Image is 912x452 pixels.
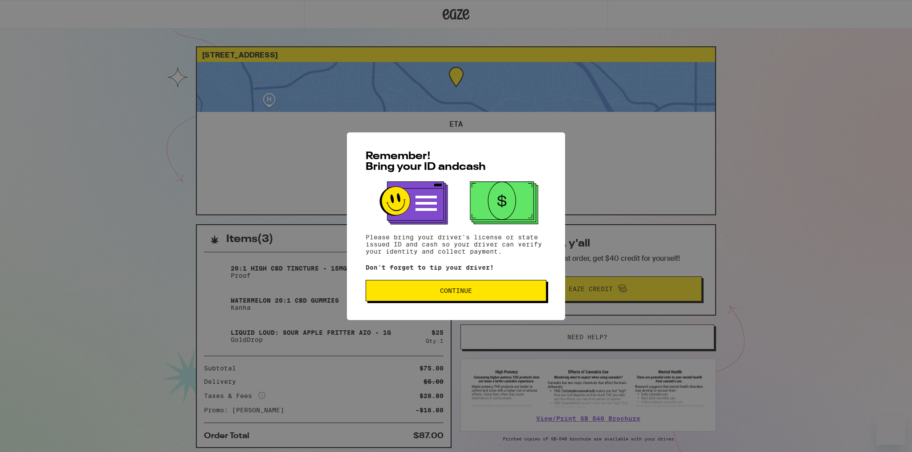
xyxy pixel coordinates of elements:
button: Continue [366,280,546,301]
span: Remember! Bring your ID and cash [366,151,486,173]
p: Please bring your driver's license or state issued ID and cash so your driver can verify your ide... [366,234,546,255]
iframe: Button to launch messaging window [876,416,905,445]
p: Don't forget to tip your driver! [366,264,546,271]
span: Continue [440,288,472,294]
